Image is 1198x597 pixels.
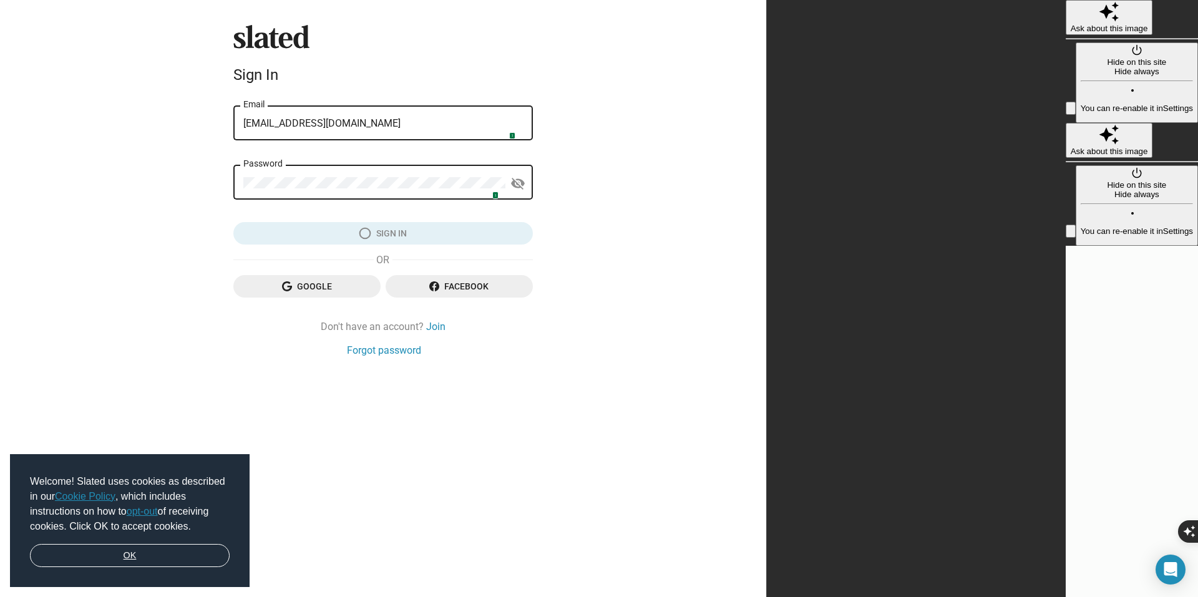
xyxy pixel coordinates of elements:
[233,275,381,298] button: Google
[487,186,497,196] img: npw-badge-icon.svg
[233,66,533,84] div: Sign In
[504,127,514,137] img: npw-badge-icon.svg
[510,174,525,193] mat-icon: visibility_off
[127,506,158,517] a: opt-out
[386,275,533,298] button: Facebook
[30,544,230,568] a: dismiss cookie message
[492,192,499,199] span: 1
[233,222,533,245] button: Sign in
[30,474,230,534] span: Welcome! Slated uses cookies as described in our , which includes instructions on how to of recei...
[243,222,523,245] span: Sign in
[55,491,115,502] a: Cookie Policy
[509,132,516,140] span: 1
[233,25,533,89] sl-branding: Sign In
[243,275,371,298] span: Google
[505,171,530,196] button: Show password
[396,275,523,298] span: Facebook
[10,454,250,588] div: cookieconsent
[347,344,421,357] a: Forgot password
[426,320,446,333] a: Join
[233,320,533,333] div: Don't have an account?
[1156,555,1186,585] div: Open Intercom Messenger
